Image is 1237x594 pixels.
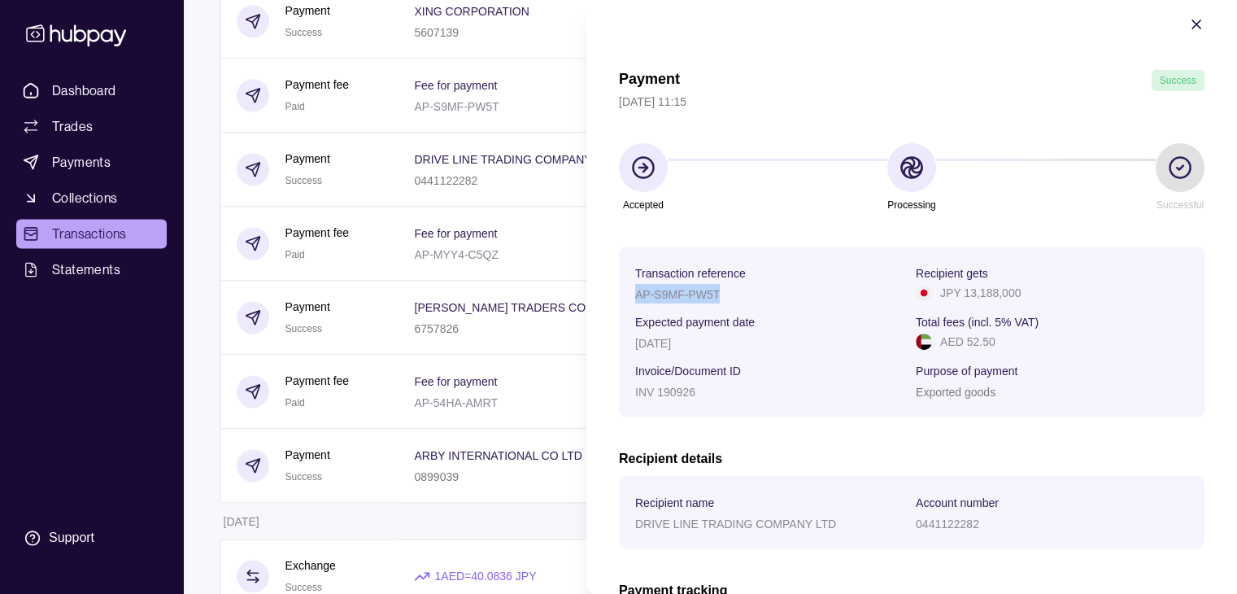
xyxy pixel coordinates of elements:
[623,196,664,214] p: Accepted
[635,518,836,531] p: DRIVE LINE TRADING COMPANY LTD
[916,518,979,531] p: 0441122282
[1156,196,1204,214] p: Successful
[916,386,995,399] p: Exported goods
[635,337,671,350] p: [DATE]
[619,450,1204,468] h2: Recipient details
[635,267,746,280] p: Transaction reference
[916,316,1039,329] p: Total fees (incl. 5% VAT)
[887,196,935,214] p: Processing
[635,365,741,378] p: Invoice/Document ID
[635,496,714,509] p: Recipient name
[619,70,680,91] h1: Payment
[940,284,1021,302] p: JPY 13,188,000
[916,285,932,301] img: jp
[1160,75,1196,86] span: Success
[635,288,720,301] p: AP-S9MF-PW5T
[940,333,995,351] p: AED 52.50
[916,496,999,509] p: Account number
[619,93,1204,111] p: [DATE] 11:15
[916,365,1017,378] p: Purpose of payment
[916,267,988,280] p: Recipient gets
[635,386,695,399] p: INV 190926
[916,334,932,350] img: ae
[635,316,755,329] p: Expected payment date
